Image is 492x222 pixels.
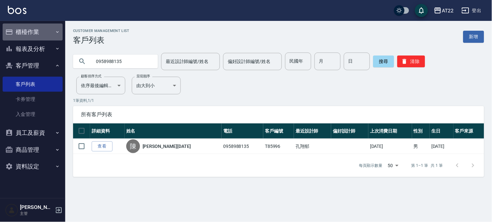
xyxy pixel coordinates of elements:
[263,123,294,139] th: 客戶編號
[373,55,394,67] button: 搜尋
[132,77,181,94] div: 由大到小
[412,123,430,139] th: 性別
[385,157,401,174] div: 50
[143,143,191,150] a: [PERSON_NAME][DATE]
[3,40,63,57] button: 報表及分析
[91,53,153,70] input: 搜尋關鍵字
[294,139,331,154] td: 孔翔郁
[442,7,454,15] div: AT22
[136,74,150,79] label: 呈現順序
[431,4,456,17] button: AT22
[430,139,453,154] td: [DATE]
[368,139,412,154] td: [DATE]
[73,36,130,45] h3: 客戶列表
[3,77,63,92] a: 客戶列表
[73,29,130,33] h2: Customer Management List
[397,55,425,67] button: 清除
[459,5,484,17] button: 登出
[411,163,443,168] p: 第 1–1 筆 共 1 筆
[430,123,453,139] th: 生日
[81,74,101,79] label: 顧客排序方式
[125,123,222,139] th: 姓名
[126,139,140,153] div: 陳
[3,124,63,141] button: 員工及薪資
[415,4,428,17] button: save
[20,211,53,216] p: 主管
[76,77,125,94] div: 依序最後編輯時間
[90,123,125,139] th: 詳細資料
[222,123,263,139] th: 電話
[222,139,263,154] td: 0958988135
[263,139,294,154] td: T85996
[454,123,484,139] th: 客戶來源
[412,139,430,154] td: 男
[3,158,63,175] button: 資料設定
[5,204,18,217] img: Person
[81,111,476,118] span: 所有客戶列表
[20,204,53,211] h5: [PERSON_NAME]
[331,123,368,139] th: 偏好設計師
[3,57,63,74] button: 客戶管理
[463,31,484,43] a: 新增
[368,123,412,139] th: 上次消費日期
[3,92,63,107] a: 卡券管理
[3,24,63,40] button: 櫃檯作業
[359,163,383,168] p: 每頁顯示數量
[294,123,331,139] th: 最近設計師
[73,98,484,103] p: 1 筆資料, 1 / 1
[3,141,63,158] button: 商品管理
[8,6,26,14] img: Logo
[3,107,63,122] a: 入金管理
[92,141,113,151] a: 查看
